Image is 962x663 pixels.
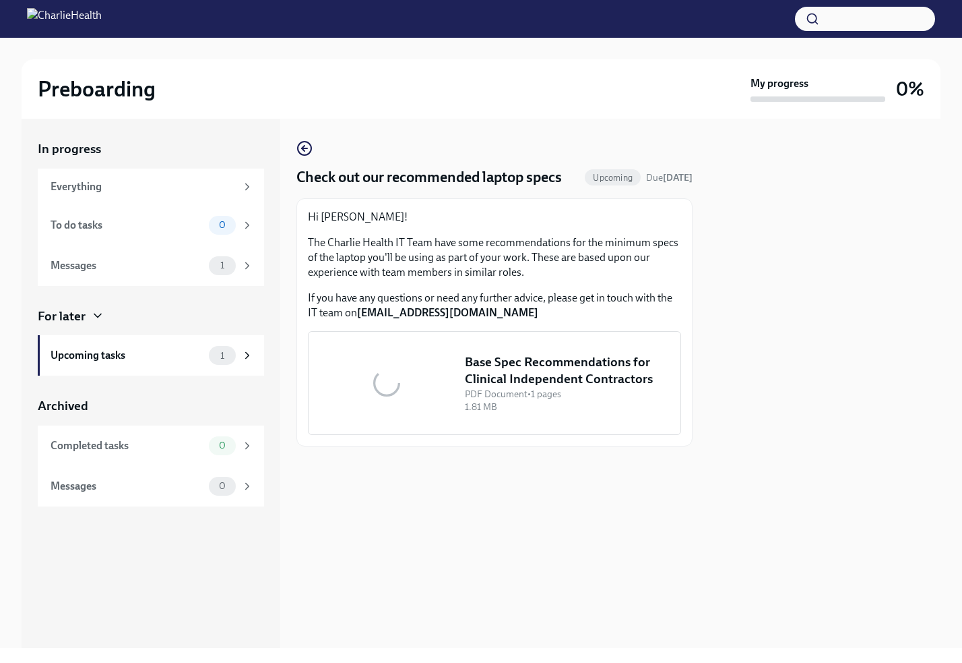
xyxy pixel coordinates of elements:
[211,481,234,491] span: 0
[308,210,681,225] p: Hi [PERSON_NAME]!
[357,306,538,319] strong: [EMAIL_ADDRESS][DOMAIN_NAME]
[51,179,236,194] div: Everything
[465,353,670,388] div: Base Spec Recommendations for Clinical Independent Contractors
[465,388,670,401] div: PDF Document • 1 pages
[51,258,203,273] div: Messages
[38,466,264,507] a: Messages0
[38,169,264,205] a: Everything
[585,173,641,183] span: Upcoming
[38,335,264,376] a: Upcoming tasks1
[308,291,681,320] p: If you have any questions or need any further advice, please get in touch with the IT team on
[308,235,681,280] p: The Charlie Health IT Team have some recommendations for the minimum specs of the laptop you'll b...
[27,8,102,30] img: CharlieHealth
[646,172,693,183] span: Due
[38,76,156,103] h2: Preboarding
[51,479,203,494] div: Messages
[211,220,234,230] span: 0
[38,205,264,246] a: To do tasks0
[51,438,203,453] div: Completed tasks
[663,172,693,183] strong: [DATE]
[296,167,562,188] h4: Check out our recommended laptop specs
[308,331,681,435] button: Base Spec Recommendations for Clinical Independent ContractorsPDF Document•1 pages1.81 MB
[38,308,264,325] a: For later
[212,260,232,270] span: 1
[38,140,264,158] a: In progress
[51,218,203,233] div: To do tasks
[212,351,232,361] span: 1
[896,77,924,101] h3: 0%
[38,308,86,325] div: For later
[38,397,264,415] a: Archived
[38,426,264,466] a: Completed tasks0
[465,401,670,413] div: 1.81 MB
[750,76,808,91] strong: My progress
[38,246,264,286] a: Messages1
[646,171,693,184] span: September 4th, 2025 06:00
[211,440,234,451] span: 0
[51,348,203,363] div: Upcoming tasks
